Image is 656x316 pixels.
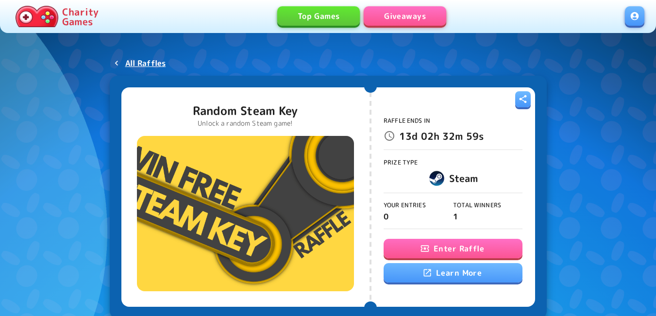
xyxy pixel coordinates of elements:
span: Raffle Ends In [384,116,430,125]
h6: Steam [449,170,478,186]
p: Unlock a random Steam game! [193,118,298,128]
img: Random Steam Key [137,136,354,291]
span: Your Entries [384,201,426,209]
a: All Raffles [110,54,170,72]
img: Charity.Games [16,6,58,27]
p: Charity Games [62,7,99,26]
a: Giveaways [364,6,446,26]
span: Prize Type [384,158,418,166]
span: Total Winners [453,201,501,209]
a: Top Games [277,6,360,26]
p: Random Steam Key [193,103,298,118]
p: 1 [453,211,522,222]
a: Learn More [384,263,522,283]
button: Enter Raffle [384,239,522,258]
p: 13d 02h 32m 59s [399,128,484,144]
a: Charity Games [12,4,102,29]
p: All Raffles [125,57,166,69]
p: 0 [384,211,453,222]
